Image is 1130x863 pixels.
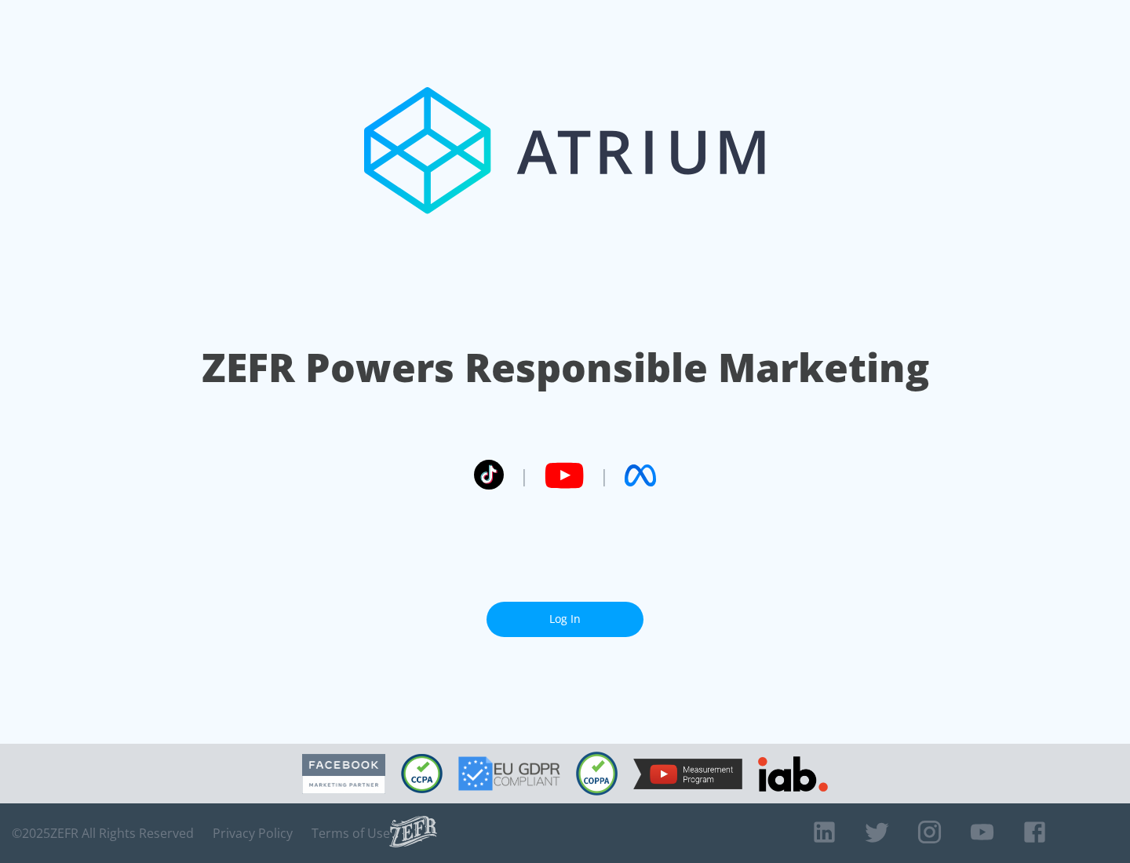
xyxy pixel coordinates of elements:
img: GDPR Compliant [458,756,560,791]
h1: ZEFR Powers Responsible Marketing [202,340,929,395]
span: © 2025 ZEFR All Rights Reserved [12,825,194,841]
img: IAB [758,756,828,792]
a: Privacy Policy [213,825,293,841]
span: | [600,464,609,487]
img: COPPA Compliant [576,752,618,796]
span: | [519,464,529,487]
img: CCPA Compliant [401,754,443,793]
a: Terms of Use [312,825,390,841]
img: Facebook Marketing Partner [302,754,385,794]
a: Log In [487,602,643,637]
img: YouTube Measurement Program [633,759,742,789]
